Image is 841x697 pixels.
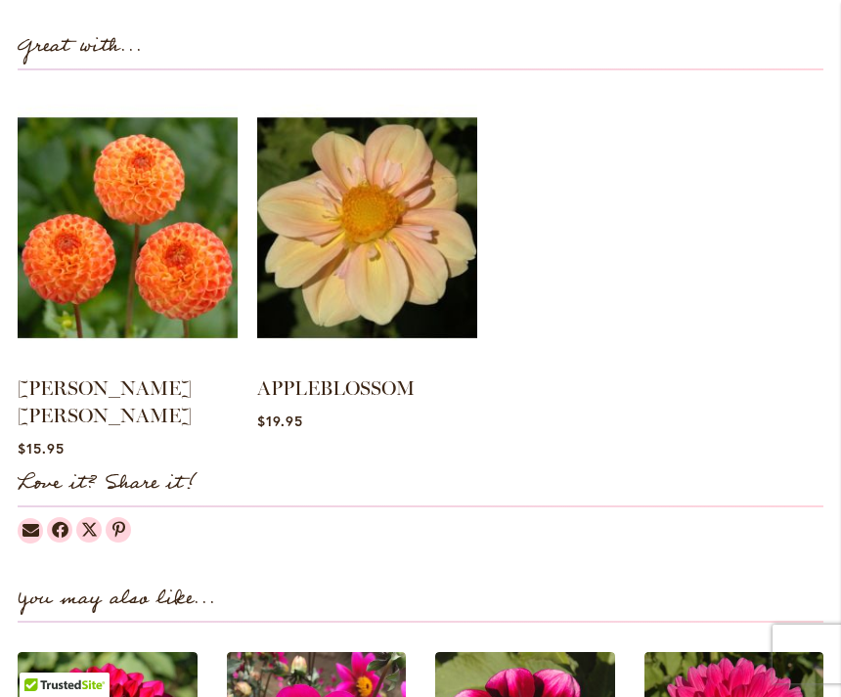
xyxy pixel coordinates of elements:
[18,30,143,63] strong: Great with...
[76,517,102,543] a: Dahlias on Twitter
[257,90,477,365] img: APPLEBLOSSOM
[18,583,216,615] strong: You may also like...
[47,517,72,543] a: Dahlias on Facebook
[257,412,303,430] span: $19.95
[257,376,415,400] a: APPLEBLOSSOM
[18,439,65,457] span: $15.95
[106,517,131,543] a: Dahlias on Pinterest
[18,467,197,500] strong: Love it? Share it!
[15,628,69,682] iframe: Launch Accessibility Center
[18,90,238,365] img: GINGER WILLO
[18,376,192,427] a: [PERSON_NAME] [PERSON_NAME]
